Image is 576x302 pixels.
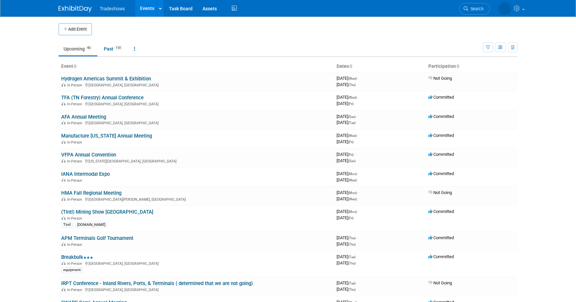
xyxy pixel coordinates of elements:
[67,288,84,292] span: In-Person
[61,209,153,215] a: (TIntl) Mining Show [GEOGRAPHIC_DATA]
[349,63,352,69] a: Sort by Start Date
[337,114,358,119] span: [DATE]
[337,190,359,195] span: [DATE]
[358,76,359,81] span: -
[428,190,452,195] span: Not Going
[456,63,459,69] a: Sort by Participation Type
[428,76,452,81] span: Not Going
[348,210,357,214] span: (Mon)
[426,61,517,72] th: Participation
[348,243,356,246] span: (Thu)
[337,139,354,144] span: [DATE]
[61,95,144,101] a: TFA (TN Forestry) Annual Conference
[337,209,359,214] span: [DATE]
[428,171,454,176] span: Committed
[61,133,152,139] a: Manufacture [US_STATE] Annual Meeting
[337,158,356,163] span: [DATE]
[348,159,356,163] span: (Sun)
[428,152,454,157] span: Committed
[348,96,357,99] span: (Wed)
[61,196,331,202] div: [GEOGRAPHIC_DATA][PERSON_NAME], [GEOGRAPHIC_DATA]
[337,133,359,138] span: [DATE]
[337,76,359,81] span: [DATE]
[67,243,84,247] span: In-Person
[348,281,356,285] span: (Tue)
[337,242,356,247] span: [DATE]
[61,171,110,177] a: IANA Intermodal Expo
[348,115,356,119] span: (Sun)
[348,121,356,125] span: (Tue)
[59,61,334,72] th: Event
[337,120,356,125] span: [DATE]
[348,191,357,195] span: (Mon)
[59,6,92,12] img: ExhibitDay
[62,243,66,246] img: In-Person Event
[348,261,356,265] span: (Thu)
[348,102,354,106] span: (Fri)
[334,61,426,72] th: Dates
[61,222,73,228] div: TIntl
[428,114,454,119] span: Committed
[348,77,357,80] span: (Wed)
[337,287,356,292] span: [DATE]
[348,83,356,87] span: (Thu)
[67,178,84,183] span: In-Person
[337,196,357,201] span: [DATE]
[358,95,359,100] span: -
[337,235,358,240] span: [DATE]
[499,2,511,15] img: Matlyn Lowrey
[61,120,331,125] div: [GEOGRAPHIC_DATA], [GEOGRAPHIC_DATA]
[61,158,331,163] div: [US_STATE][GEOGRAPHIC_DATA], [GEOGRAPHIC_DATA]
[61,280,253,286] a: IRPT Conference - Inland Rivers, Ports, & Terminals ( determined that we are not going)
[348,134,357,138] span: (Wed)
[62,197,66,201] img: In-Person Event
[59,43,97,55] a: Upcoming43
[357,280,358,285] span: -
[337,215,354,220] span: [DATE]
[59,23,92,35] button: Add Event
[62,288,66,291] img: In-Person Event
[67,197,84,202] span: In-Person
[358,171,359,176] span: -
[348,197,357,201] span: (Wed)
[355,152,356,157] span: -
[100,6,125,11] span: Tradeshows
[61,101,331,106] div: [GEOGRAPHIC_DATA], [GEOGRAPHIC_DATA]
[67,121,84,125] span: In-Person
[428,280,452,285] span: Not Going
[67,159,84,163] span: In-Person
[348,140,354,144] span: (Fri)
[61,82,331,87] div: [GEOGRAPHIC_DATA], [GEOGRAPHIC_DATA]
[61,287,331,292] div: [GEOGRAPHIC_DATA], [GEOGRAPHIC_DATA]
[357,235,358,240] span: -
[337,171,359,176] span: [DATE]
[348,288,356,291] span: (Thu)
[62,83,66,86] img: In-Person Event
[114,46,123,50] span: 110
[62,121,66,124] img: In-Person Event
[348,172,357,176] span: (Mon)
[428,254,454,259] span: Committed
[358,190,359,195] span: -
[61,114,106,120] a: AFA Annual Meeting
[337,177,357,182] span: [DATE]
[85,46,92,50] span: 43
[357,114,358,119] span: -
[337,95,359,100] span: [DATE]
[62,159,66,162] img: In-Person Event
[73,63,76,69] a: Sort by Event Name
[337,254,358,259] span: [DATE]
[348,153,354,156] span: (Fri)
[61,267,83,273] div: equipment
[357,254,358,259] span: -
[61,235,133,241] a: APM Terminals Golf Tournament
[428,133,454,138] span: Committed
[61,260,331,266] div: [GEOGRAPHIC_DATA], [GEOGRAPHIC_DATA]
[337,101,354,106] span: [DATE]
[62,261,66,265] img: In-Person Event
[348,178,357,182] span: (Wed)
[61,152,116,158] a: VFPA Annual Convention
[428,235,454,240] span: Committed
[62,216,66,220] img: In-Person Event
[61,190,121,196] a: HMA Fall Regional Meeting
